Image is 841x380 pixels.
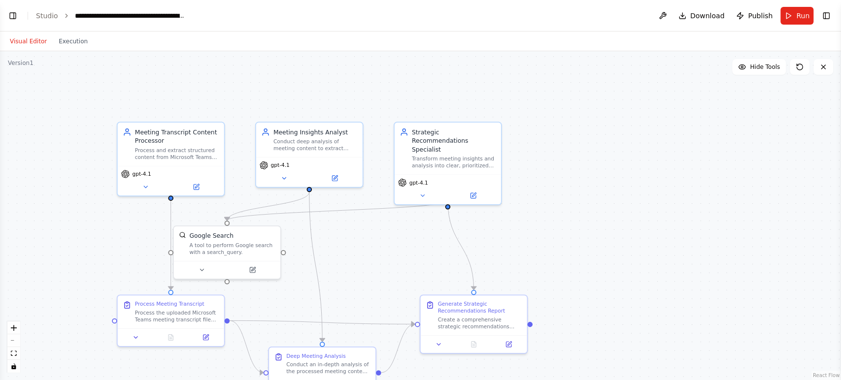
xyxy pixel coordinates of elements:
nav: breadcrumb [36,11,186,21]
button: zoom in [7,321,20,334]
button: fit view [7,347,20,360]
g: Edge from 7ea29f09-fa6c-4afb-90da-8058c63208ce to 0b157af8-ccf7-4019-9a2d-5932b2d8cbf5 [230,317,263,377]
button: Open in side panel [448,190,497,201]
a: Studio [36,12,58,20]
g: Edge from fb0a7809-354a-46bb-9e33-bda85c5668d6 to 0b157af8-ccf7-4019-9a2d-5932b2d8cbf5 [305,192,327,342]
button: zoom out [7,334,20,347]
div: Create a comprehensive strategic recommendations report based on the meeting analysis that provid... [438,316,522,330]
button: No output available [455,339,492,349]
button: Visual Editor [4,35,53,47]
img: SerplyWebSearchTool [179,231,186,238]
div: Conduct an in-depth analysis of the processed meeting content to extract powerful business insigh... [286,361,370,375]
div: Process Meeting Transcript [135,301,204,308]
button: Open in side panel [310,173,359,184]
button: Execution [53,35,94,47]
button: Open in side panel [494,339,523,349]
div: Conduct deep analysis of meeting content to extract actionable business insights, identify key de... [273,138,357,152]
g: Edge from 0b157af8-ccf7-4019-9a2d-5932b2d8cbf5 to e8b4e8d9-73d3-46f2-a636-ccf520daa9d6 [381,320,415,377]
button: Open in side panel [171,182,220,192]
div: Version 1 [8,59,34,67]
div: Google Search [189,231,234,240]
div: Meeting Transcript Content ProcessorProcess and extract structured content from Microsoft Teams m... [117,122,225,196]
button: Run [780,7,813,25]
div: Meeting Insights AnalystConduct deep analysis of meeting content to extract actionable business i... [255,122,364,188]
div: React Flow controls [7,321,20,373]
div: Meeting Transcript Content Processor [135,127,219,145]
div: Deep Meeting Analysis [286,352,345,359]
button: Show left sidebar [6,9,20,23]
div: Generate Strategic Recommendations Report [438,301,522,315]
span: gpt-4.1 [271,162,290,169]
button: Show right sidebar [819,9,833,23]
g: Edge from fb0a7809-354a-46bb-9e33-bda85c5668d6 to 734e5f55-b316-4b0b-b1a8-f76c2bf54e57 [223,192,313,221]
button: Download [674,7,729,25]
div: Strategic Recommendations Specialist [412,127,496,154]
span: gpt-4.1 [132,170,151,177]
div: SerplyWebSearchToolGoogle SearchA tool to perform Google search with a search_query. [173,225,281,280]
button: Publish [732,7,776,25]
div: Generate Strategic Recommendations ReportCreate a comprehensive strategic recommendations report ... [420,294,528,353]
div: Transform meeting insights and analysis into clear, prioritized strategic recommendations and act... [412,156,496,169]
g: Edge from 7f25978f-d8ec-4fcc-abe2-c7b3ea367387 to 7ea29f09-fa6c-4afb-90da-8058c63208ce [167,201,175,290]
a: React Flow attribution [813,373,840,378]
div: Meeting Insights Analyst [273,127,357,136]
span: gpt-4.1 [409,179,428,186]
button: Open in side panel [191,332,220,343]
span: Run [796,11,809,21]
g: Edge from 7ea29f09-fa6c-4afb-90da-8058c63208ce to e8b4e8d9-73d3-46f2-a636-ccf520daa9d6 [230,317,414,329]
div: Process and extract structured content from Microsoft Teams meeting transcripts, preparing it for... [135,147,219,160]
g: Edge from 51791a9f-9cf9-4978-81a4-2e2b1b8b93b0 to e8b4e8d9-73d3-46f2-a636-ccf520daa9d6 [443,201,478,290]
div: Strategic Recommendations SpecialistTransform meeting insights and analysis into clear, prioritiz... [394,122,502,205]
div: A tool to perform Google search with a search_query. [189,242,275,255]
span: Download [690,11,725,21]
span: Publish [748,11,773,21]
span: Hide Tools [750,63,780,71]
button: No output available [152,332,189,343]
button: toggle interactivity [7,360,20,373]
button: Hide Tools [732,59,786,75]
button: Open in side panel [228,265,277,275]
div: Process Meeting TranscriptProcess the uploaded Microsoft Teams meeting transcript file ({transcri... [117,294,225,347]
g: Edge from 51791a9f-9cf9-4978-81a4-2e2b1b8b93b0 to 734e5f55-b316-4b0b-b1a8-f76c2bf54e57 [223,201,452,221]
div: Process the uploaded Microsoft Teams meeting transcript file ({transcript_file_path}) to extract ... [135,309,219,323]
